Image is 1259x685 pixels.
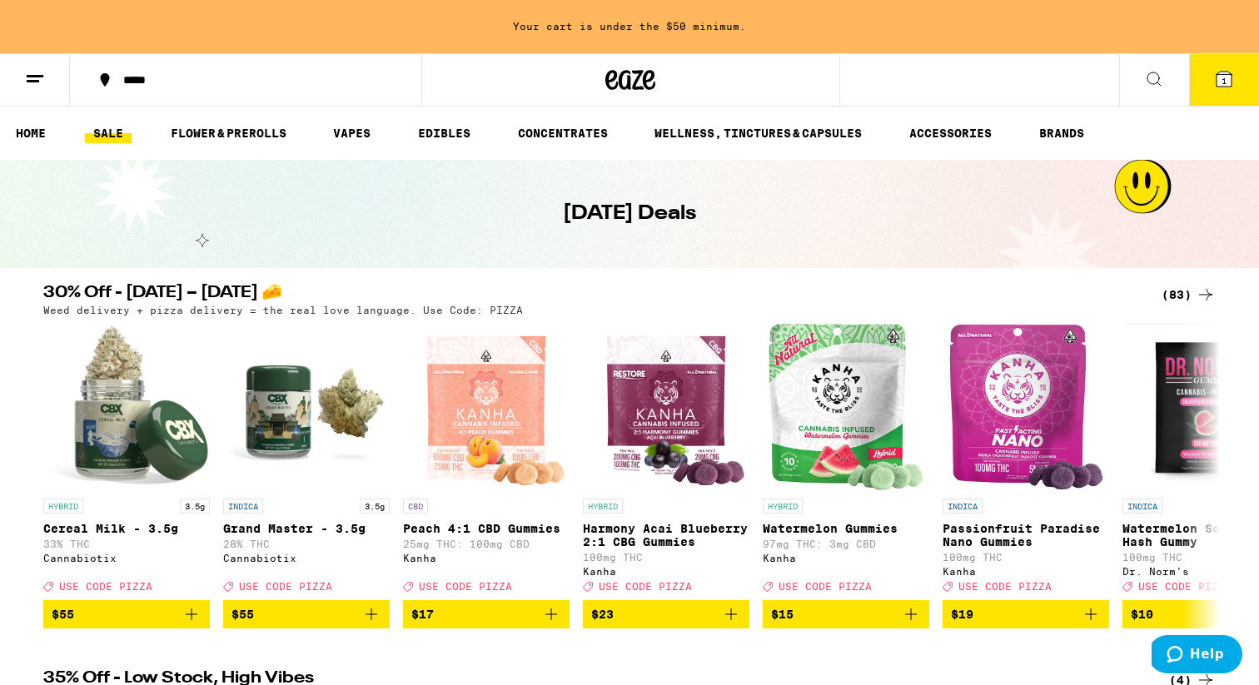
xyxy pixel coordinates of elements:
[223,499,263,514] p: INDICA
[583,324,749,600] a: Open page for Harmony Acai Blueberry 2:1 CBG Gummies from Kanha
[1162,285,1216,305] a: (83)
[1131,608,1153,621] span: $10
[43,324,210,490] img: Cannabiotix - Cereal Milk - 3.5g
[583,499,623,514] p: HYBRID
[411,608,434,621] span: $17
[405,324,567,490] img: Kanha - Peach 4:1 CBD Gummies
[403,324,570,600] a: Open page for Peach 4:1 CBD Gummies from Kanha
[403,499,428,514] p: CBD
[948,324,1103,490] img: Kanha - Passionfruit Paradise Nano Gummies
[239,581,332,592] span: USE CODE PIZZA
[419,581,512,592] span: USE CODE PIZZA
[1122,499,1162,514] p: INDICA
[591,608,614,621] span: $23
[763,553,929,563] div: Kanha
[7,123,54,143] a: HOME
[943,324,1109,600] a: Open page for Passionfruit Paradise Nano Gummies from Kanha
[223,324,390,490] img: Cannabiotix - Grand Master - 3.5g
[646,123,870,143] a: WELLNESS, TINCTURES & CAPSULES
[180,499,210,514] p: 3.5g
[779,581,872,592] span: USE CODE PIZZA
[325,123,379,143] a: VAPES
[510,123,616,143] a: CONCENTRATES
[403,600,570,628] button: Add to bag
[43,305,523,315] p: Weed delivery + pizza delivery = the real love language. Use Code: PIZZA
[943,600,1109,628] button: Add to bag
[43,539,210,549] p: 33% THC
[1031,123,1092,143] button: BRANDS
[223,522,390,535] p: Grand Master - 3.5g
[943,522,1109,548] p: Passionfruit Paradise Nano Gummies
[763,522,929,535] p: Watermelon Gummies
[1138,581,1232,592] span: USE CODE PIZZA
[1152,635,1242,677] iframe: Opens a widget where you can find more information
[769,324,923,490] img: Kanha - Watermelon Gummies
[943,566,1109,577] div: Kanha
[763,499,803,514] p: HYBRID
[951,608,973,621] span: $19
[43,553,210,563] div: Cannabiotix
[943,552,1109,563] p: 100mg THC
[43,285,1134,305] h2: 30% Off - [DATE] – [DATE] 🧀
[403,553,570,563] div: Kanha
[43,600,210,628] button: Add to bag
[162,123,295,143] a: FLOWER & PREROLLS
[1189,54,1259,106] button: 1
[763,539,929,549] p: 97mg THC: 3mg CBD
[583,566,749,577] div: Kanha
[763,600,929,628] button: Add to bag
[223,600,390,628] button: Add to bag
[223,324,390,600] a: Open page for Grand Master - 3.5g from Cannabiotix
[360,499,390,514] p: 3.5g
[403,539,570,549] p: 25mg THC: 100mg CBD
[410,123,479,143] a: EDIBLES
[585,324,747,490] img: Kanha - Harmony Acai Blueberry 2:1 CBG Gummies
[231,608,254,621] span: $55
[763,324,929,600] a: Open page for Watermelon Gummies from Kanha
[1222,76,1227,86] span: 1
[52,608,74,621] span: $55
[403,522,570,535] p: Peach 4:1 CBD Gummies
[901,123,1000,143] a: ACCESSORIES
[958,581,1052,592] span: USE CODE PIZZA
[583,552,749,563] p: 100mg THC
[223,539,390,549] p: 28% THC
[43,522,210,535] p: Cereal Milk - 3.5g
[85,123,132,143] a: SALE
[43,324,210,600] a: Open page for Cereal Milk - 3.5g from Cannabiotix
[43,499,83,514] p: HYBRID
[599,581,692,592] span: USE CODE PIZZA
[59,581,152,592] span: USE CODE PIZZA
[563,200,696,228] h1: [DATE] Deals
[583,522,749,548] p: Harmony Acai Blueberry 2:1 CBG Gummies
[223,553,390,563] div: Cannabiotix
[583,600,749,628] button: Add to bag
[943,499,983,514] p: INDICA
[771,608,794,621] span: $15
